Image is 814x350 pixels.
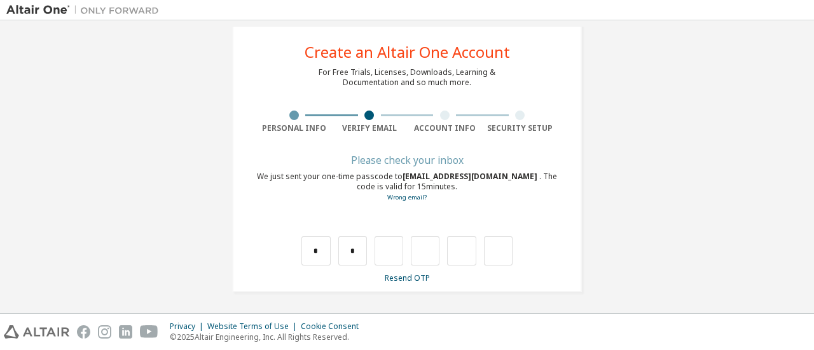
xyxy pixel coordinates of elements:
[98,325,111,339] img: instagram.svg
[387,193,427,201] a: Go back to the registration form
[385,273,430,283] a: Resend OTP
[256,123,332,133] div: Personal Info
[301,321,366,332] div: Cookie Consent
[77,325,90,339] img: facebook.svg
[4,325,69,339] img: altair_logo.svg
[256,172,558,203] div: We just sent your one-time passcode to . The code is valid for 15 minutes.
[140,325,158,339] img: youtube.svg
[319,67,495,88] div: For Free Trials, Licenses, Downloads, Learning & Documentation and so much more.
[119,325,132,339] img: linkedin.svg
[305,44,510,60] div: Create an Altair One Account
[170,321,207,332] div: Privacy
[407,123,483,133] div: Account Info
[332,123,408,133] div: Verify Email
[170,332,366,342] p: © 2025 Altair Engineering, Inc. All Rights Reserved.
[6,4,165,17] img: Altair One
[256,156,558,164] div: Please check your inbox
[403,171,539,182] span: [EMAIL_ADDRESS][DOMAIN_NAME]
[207,321,301,332] div: Website Terms of Use
[483,123,558,133] div: Security Setup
